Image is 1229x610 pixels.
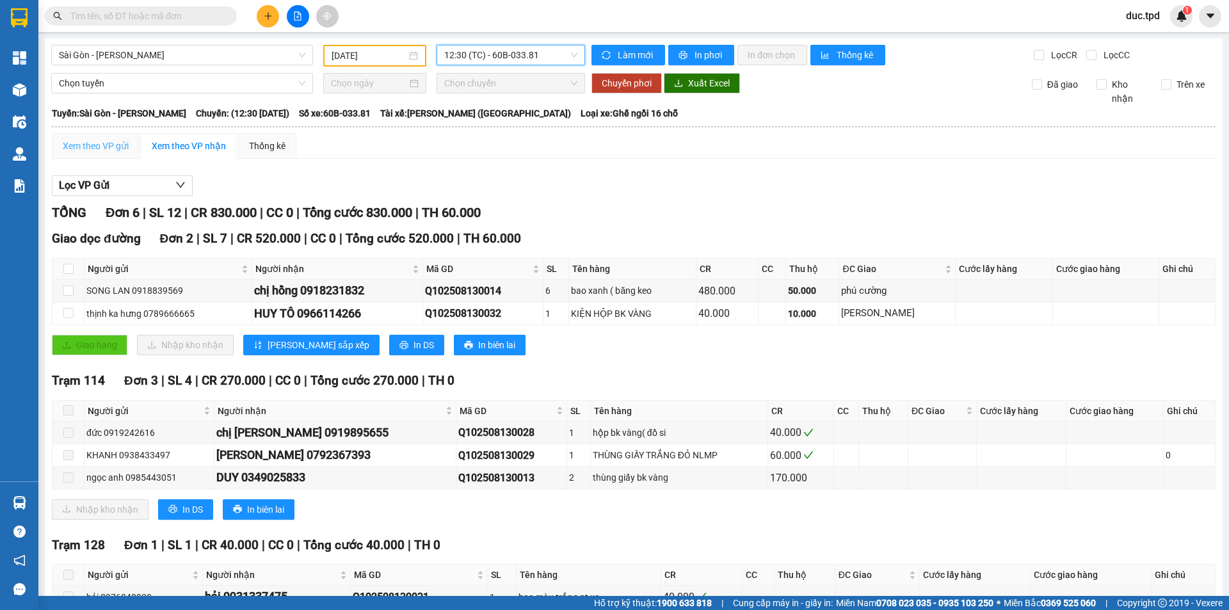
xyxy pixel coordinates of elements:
span: SL 4 [168,373,192,388]
span: sync [602,51,613,61]
span: Hỗ trợ kỹ thuật: [594,596,712,610]
span: CC 0 [268,538,294,552]
th: Tên hàng [569,259,696,280]
div: 40.000 [663,589,740,605]
td: Q102508130031 [351,586,488,608]
button: downloadNhập kho nhận [137,335,234,355]
span: copyright [1158,598,1167,607]
div: bao xanh ( băng keo [571,284,693,298]
span: printer [168,504,177,515]
span: CR 270.000 [202,373,266,388]
th: CC [834,401,860,422]
span: | [408,538,411,552]
span: duc.tpd [1116,8,1170,24]
span: TH 0 [414,538,440,552]
span: CC 0 [310,231,336,246]
span: | [422,373,425,388]
span: Giao dọc đường [52,231,141,246]
span: printer [679,51,689,61]
span: In DS [414,338,434,352]
div: 1 [569,448,588,462]
sup: 1 [1183,6,1192,15]
img: logo-vxr [11,8,28,28]
span: TH 60.000 [463,231,521,246]
span: Tổng cước 830.000 [303,205,412,220]
button: Lọc VP Gửi [52,175,193,196]
span: Trên xe [1171,77,1210,92]
button: printerIn phơi [668,45,734,65]
span: [PERSON_NAME] sắp xếp [268,338,369,352]
span: 1 [1185,6,1189,15]
span: printer [464,341,473,351]
span: Cung cấp máy in - giấy in: [733,596,833,610]
div: 480.000 [698,283,756,299]
th: Thu hộ [775,565,835,586]
span: Mã GD [460,404,554,418]
span: | [197,231,200,246]
span: SL 7 [203,231,227,246]
span: file-add [293,12,302,20]
button: sort-ascending[PERSON_NAME] sắp xếp [243,335,380,355]
span: Sài Gòn - Phương Lâm [59,45,305,65]
th: CR [696,259,759,280]
span: | [339,231,342,246]
div: Xem theo VP nhận [152,139,226,153]
div: 1 [490,590,515,604]
button: aim [316,5,339,28]
div: hải 0931337475 [205,588,348,606]
th: Ghi chú [1152,565,1216,586]
span: ĐC Giao [912,404,963,418]
span: CC 0 [275,373,301,388]
img: warehouse-icon [13,115,26,129]
span: | [161,373,165,388]
span: | [195,538,198,552]
span: TỔNG [52,205,86,220]
span: Đơn 2 [160,231,194,246]
th: Ghi chú [1159,259,1216,280]
span: Lọc VP Gửi [59,177,109,193]
span: | [143,205,146,220]
span: In DS [182,502,203,517]
span: | [415,205,419,220]
span: TH 60.000 [422,205,481,220]
span: down [175,180,186,190]
span: | [184,205,188,220]
div: [PERSON_NAME] 0792367393 [216,446,454,464]
span: | [262,538,265,552]
span: In biên lai [247,502,284,517]
span: | [304,373,307,388]
div: 2 [569,470,588,485]
div: THÙNG GIẤY TRẮNG ĐỎ NLMP [593,448,766,462]
th: CC [743,565,774,586]
div: thùng giấy bk vàng [593,470,766,485]
span: Mã GD [426,262,530,276]
div: 40.000 [698,305,756,321]
span: 12:30 (TC) - 60B-033.81 [444,45,577,65]
span: Kho nhận [1107,77,1152,106]
span: Tài xế: [PERSON_NAME] ([GEOGRAPHIC_DATA]) [380,106,571,120]
span: Miền Nam [836,596,993,610]
button: In đơn chọn [737,45,807,65]
span: Xuất Excel [688,76,730,90]
span: sort-ascending [253,341,262,351]
span: Lọc CC [1098,48,1132,62]
img: warehouse-icon [13,147,26,161]
span: Chọn chuyến [444,74,577,93]
span: Trạm 128 [52,538,105,552]
div: [PERSON_NAME] [841,306,953,321]
img: icon-new-feature [1176,10,1187,22]
span: Đơn 3 [124,373,158,388]
span: Lọc CR [1046,48,1079,62]
span: ĐC Giao [839,568,907,582]
span: | [161,538,165,552]
th: SL [488,565,517,586]
div: hải 0976848830 [86,590,200,604]
span: Chọn tuyến [59,74,305,93]
span: CC 0 [266,205,293,220]
th: Tên hàng [591,401,768,422]
button: syncLàm mới [591,45,665,65]
button: printerIn DS [389,335,444,355]
div: đức 0919242616 [86,426,212,440]
span: download [674,79,683,89]
b: Tuyến: Sài Gòn - [PERSON_NAME] [52,108,186,118]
